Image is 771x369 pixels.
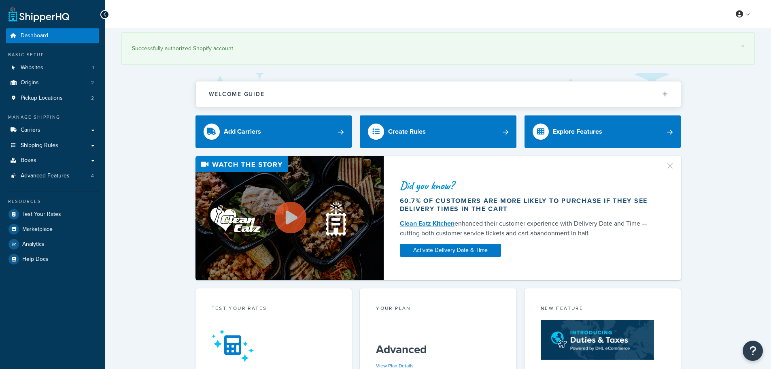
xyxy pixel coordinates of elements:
[224,126,261,137] div: Add Carriers
[400,219,455,228] a: Clean Eatz Kitchen
[21,64,43,71] span: Websites
[21,157,36,164] span: Boxes
[6,60,99,75] a: Websites1
[6,169,99,183] li: Advanced Features
[376,343,500,356] h5: Advanced
[6,60,99,75] li: Websites
[553,126,602,137] div: Explore Features
[212,305,336,314] div: Test your rates
[6,91,99,106] li: Pickup Locations
[6,28,99,43] a: Dashboard
[92,64,94,71] span: 1
[22,241,45,248] span: Analytics
[6,252,99,267] a: Help Docs
[91,79,94,86] span: 2
[6,91,99,106] a: Pickup Locations2
[525,115,681,148] a: Explore Features
[21,79,39,86] span: Origins
[376,305,500,314] div: Your Plan
[22,256,49,263] span: Help Docs
[6,123,99,138] a: Carriers
[132,43,744,54] div: Successfully authorized Shopify account
[6,114,99,121] div: Manage Shipping
[6,51,99,58] div: Basic Setup
[400,219,656,238] div: enhanced their customer experience with Delivery Date and Time — cutting both customer service ti...
[21,173,70,179] span: Advanced Features
[6,237,99,252] a: Analytics
[22,211,61,218] span: Test Your Rates
[360,115,516,148] a: Create Rules
[6,169,99,183] a: Advanced Features4
[6,75,99,90] li: Origins
[21,95,63,102] span: Pickup Locations
[388,126,426,137] div: Create Rules
[743,341,763,361] button: Open Resource Center
[209,91,265,97] h2: Welcome Guide
[6,198,99,205] div: Resources
[22,226,53,233] span: Marketplace
[6,153,99,168] a: Boxes
[196,81,681,107] button: Welcome Guide
[91,173,94,179] span: 4
[741,43,744,49] a: ×
[21,127,40,134] span: Carriers
[21,32,48,39] span: Dashboard
[400,197,656,213] div: 60.7% of customers are more likely to purchase if they see delivery times in the cart
[21,142,58,149] span: Shipping Rules
[541,305,665,314] div: New Feature
[6,138,99,153] a: Shipping Rules
[6,75,99,90] a: Origins2
[400,180,656,191] div: Did you know?
[195,156,384,280] img: Video thumbnail
[91,95,94,102] span: 2
[400,244,501,257] a: Activate Delivery Date & Time
[6,222,99,237] a: Marketplace
[195,115,352,148] a: Add Carriers
[6,207,99,222] a: Test Your Rates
